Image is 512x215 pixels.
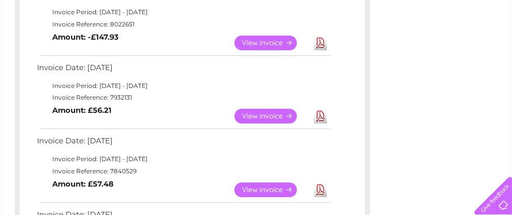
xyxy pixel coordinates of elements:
[234,109,309,124] a: View
[53,106,112,115] b: Amount: £56.21
[387,43,418,51] a: Telecoms
[314,182,327,197] a: Download
[479,43,502,51] a: Log out
[445,43,469,51] a: Contact
[321,5,391,18] a: 0333 014 3131
[35,6,332,18] td: Invoice Period: [DATE] - [DATE]
[234,182,309,197] a: View
[314,109,327,124] a: Download
[35,18,332,30] td: Invoice Reference: 8022651
[17,6,496,49] div: Clear Business is a trading name of Verastar Limited (registered in [GEOGRAPHIC_DATA] No. 3667643...
[35,165,332,177] td: Invoice Reference: 7840529
[234,36,309,50] a: View
[18,26,70,57] img: logo.png
[35,91,332,104] td: Invoice Reference: 7932131
[359,43,381,51] a: Energy
[333,43,353,51] a: Water
[35,80,332,92] td: Invoice Period: [DATE] - [DATE]
[53,33,119,42] b: Amount: -£147.93
[314,36,327,50] a: Download
[53,179,114,189] b: Amount: £57.48
[424,43,438,51] a: Blog
[35,61,332,80] td: Invoice Date: [DATE]
[35,134,332,153] td: Invoice Date: [DATE]
[35,153,332,165] td: Invoice Period: [DATE] - [DATE]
